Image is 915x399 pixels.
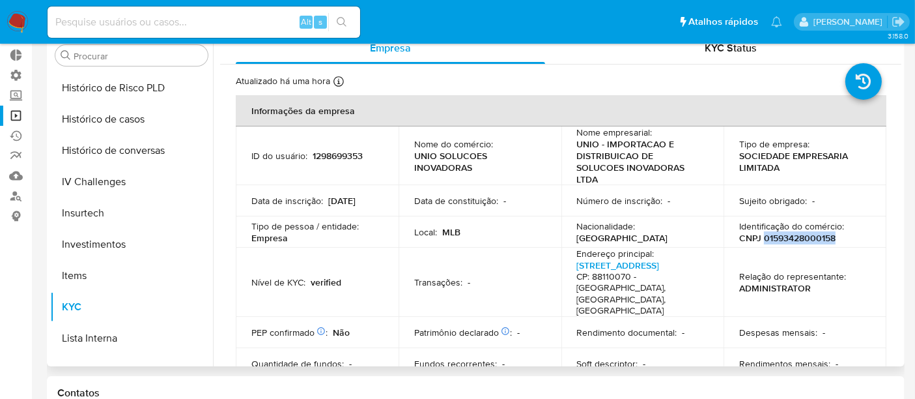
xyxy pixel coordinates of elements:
[414,195,498,207] p: Data de constituição :
[739,150,866,173] p: SOCIEDADE EMPRESARIA LIMITADA
[577,259,660,272] a: [STREET_ADDRESS]
[370,40,411,55] span: Empresa
[577,138,703,185] p: UNIO - IMPORTACAO E DISTRIBUICAO DE SOLUCOES INOVADORAS LTDA
[739,138,809,150] p: Tipo de empresa :
[502,358,505,370] p: -
[836,358,838,370] p: -
[50,72,213,104] button: Histórico de Risco PLD
[50,104,213,135] button: Histórico de casos
[251,358,344,370] p: Quantidade de fundos :
[50,229,213,260] button: Investimentos
[739,327,817,338] p: Despesas mensais :
[892,15,905,29] a: Sair
[50,135,213,166] button: Histórico de conversas
[468,276,470,288] p: -
[577,327,677,338] p: Rendimento documental :
[577,271,703,317] h4: CP: 88110070 - [GEOGRAPHIC_DATA], [GEOGRAPHIC_DATA], [GEOGRAPHIC_DATA]
[251,220,359,232] p: Tipo de pessoa / entidade :
[503,195,506,207] p: -
[739,195,807,207] p: Sujeito obrigado :
[739,282,811,294] p: ADMINISTRATOR
[50,323,213,354] button: Lista Interna
[236,95,886,126] th: Informações da empresa
[888,31,908,41] span: 3.158.0
[517,327,520,338] p: -
[251,150,307,162] p: ID do usuário :
[739,232,836,244] p: CNPJ 01593428000158
[739,220,844,232] p: Identificação do comércio :
[50,260,213,291] button: Items
[50,291,213,323] button: KYC
[61,50,71,61] button: Procurar
[739,271,846,282] p: Relação do representante :
[577,248,655,259] p: Endereço principal :
[301,16,311,28] span: Alt
[333,327,350,338] p: Não
[311,276,341,288] p: verified
[577,220,636,232] p: Nacionalidade :
[739,358,830,370] p: Rendimentos mensais :
[414,226,437,238] p: Local :
[50,198,213,229] button: Insurtech
[349,358,352,370] p: -
[50,354,213,385] button: Listas Externas
[577,358,638,370] p: Soft descriptor :
[328,13,355,31] button: search-icon
[48,14,360,31] input: Pesquise usuários ou casos...
[414,138,493,150] p: Nome do comércio :
[50,166,213,198] button: IV Challenges
[251,276,305,288] p: Nível de KYC :
[823,327,825,338] p: -
[251,327,328,338] p: PEP confirmado :
[442,226,460,238] p: MLB
[688,15,758,29] span: Atalhos rápidos
[414,327,512,338] p: Patrimônio declarado :
[414,276,462,288] p: Transações :
[577,126,653,138] p: Nome empresarial :
[643,358,646,370] p: -
[414,150,541,173] p: UNIO SOLUCOES INOVADORAS
[812,195,815,207] p: -
[328,195,356,207] p: [DATE]
[236,75,330,87] p: Atualizado há uma hora
[705,40,757,55] span: KYC Status
[251,195,323,207] p: Data de inscrição :
[251,232,288,244] p: Empresa
[813,16,887,28] p: alexandra.macedo@mercadolivre.com
[414,358,497,370] p: Fundos recorrentes :
[771,16,782,27] a: Notificações
[683,327,685,338] p: -
[668,195,671,207] p: -
[313,150,363,162] p: 1298699353
[74,50,203,62] input: Procurar
[577,195,663,207] p: Número de inscrição :
[318,16,322,28] span: s
[577,232,668,244] p: [GEOGRAPHIC_DATA]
